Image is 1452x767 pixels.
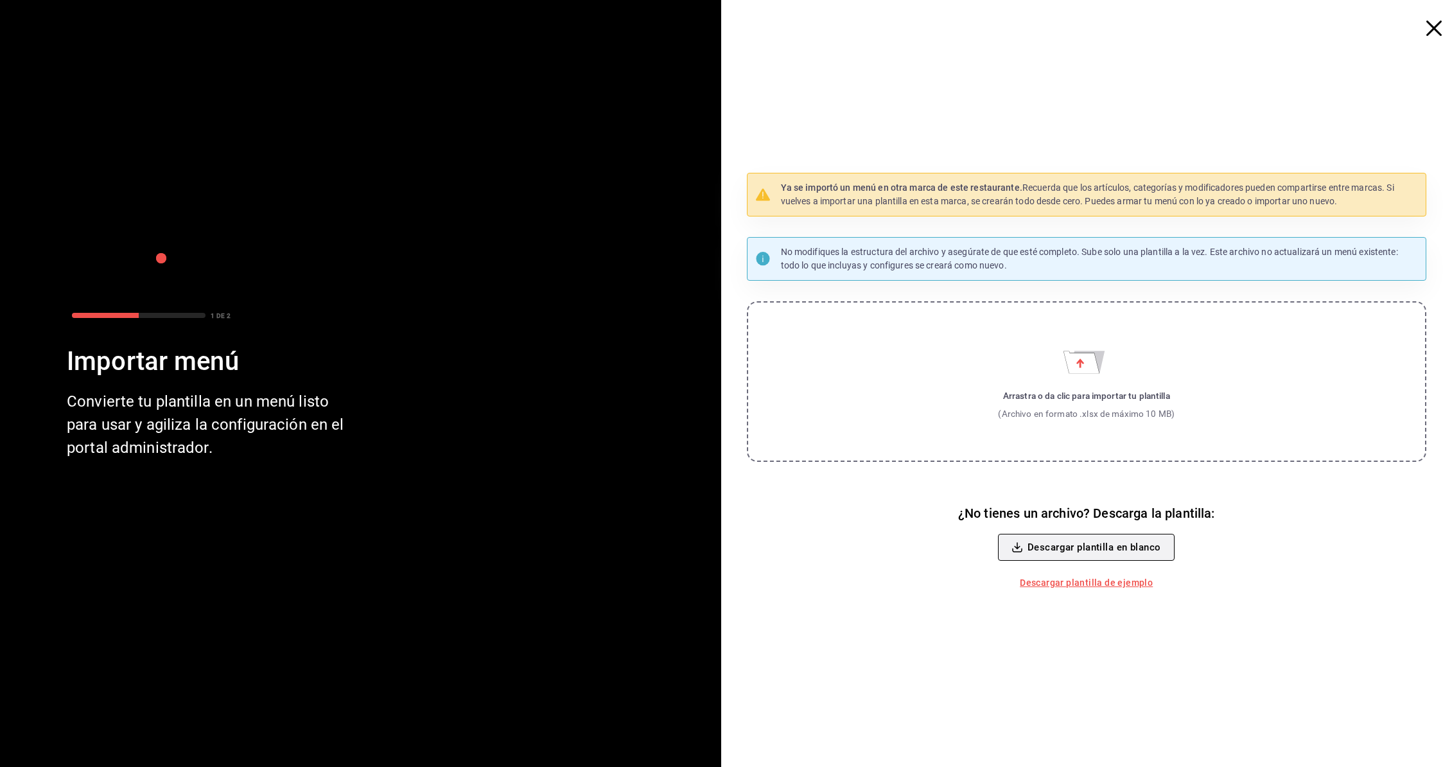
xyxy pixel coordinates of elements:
strong: Ya se importó un menú en otra marca de este restaurante. [781,182,1022,193]
a: Descargar plantilla de ejemplo [1015,571,1158,595]
button: Descargar plantilla en blanco [998,534,1175,561]
h6: ¿No tienes un archivo? Descarga la plantilla: [958,503,1215,524]
p: Recuerda que los artículos, categorías y modificadores pueden compartirse entre marcas. Si vuelve... [781,181,1419,208]
div: Importar menú [67,344,354,380]
div: (Archivo en formato .xlsx de máximo 10 MB) [998,407,1175,420]
div: Convierte tu plantilla en un menú listo para usar y agiliza la configuración en el portal adminis... [67,390,354,459]
label: Importar menú [747,301,1427,462]
div: Arrastra o da clic para importar tu plantilla [998,389,1175,402]
div: 1 DE 2 [211,311,231,321]
p: No modifiques la estructura del archivo y asegúrate de que esté completo. Sube solo una plantilla... [781,245,1419,272]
